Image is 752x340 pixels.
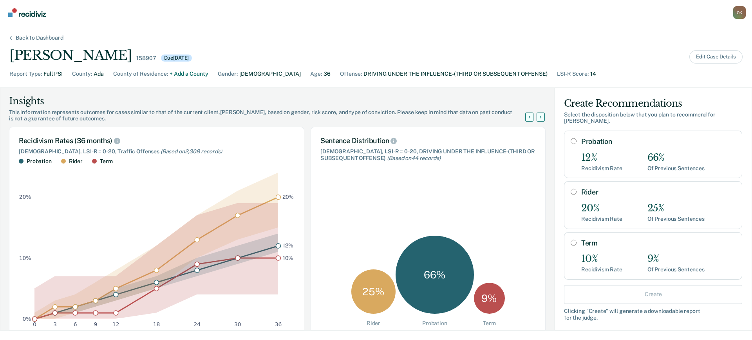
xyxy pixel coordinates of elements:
div: 36 [324,70,331,78]
div: 9% [647,253,705,265]
div: Recidivism Rate [581,266,622,273]
span: (Based on 2,308 records ) [161,148,222,155]
g: text [282,194,294,261]
div: 25% [647,203,705,214]
div: LSI-R Score : [557,70,589,78]
text: 12 [112,321,119,327]
text: Months since release [128,329,185,336]
text: 36 [275,321,282,327]
text: 6 [74,321,77,327]
div: Offense : [340,70,362,78]
div: County of Residence : [113,70,168,78]
g: area [34,173,278,319]
div: Sentence Distribution [320,136,536,145]
div: 14 [590,70,596,78]
text: 24 [193,321,201,327]
text: 20% [282,194,294,200]
label: Rider [581,188,736,196]
text: 0% [23,316,31,322]
div: 12% [581,152,622,164]
div: Of Previous Sentences [647,216,705,222]
div: Probation [422,320,447,327]
div: Recidivism Rate [581,165,622,172]
div: Ada [94,70,104,78]
div: Term [483,320,495,327]
div: [DEMOGRAPHIC_DATA], LSI-R = 0-20, Traffic Offenses [19,148,295,155]
text: 30 [234,321,241,327]
div: Select the disposition below that you plan to recommend for [PERSON_NAME] . [564,111,742,125]
div: Clicking " Create " will generate a downloadable report for the judge. [564,307,742,321]
div: Rider [69,158,83,165]
button: Create [564,285,742,304]
div: 66 % [396,236,474,314]
div: Recidivism Rate [581,216,622,222]
div: Full PSI [43,70,63,78]
div: Report Type : [9,70,42,78]
span: (Based on 44 records ) [387,155,440,161]
div: 66% [647,152,705,164]
div: + Add a County [170,70,208,78]
text: 18 [153,321,160,327]
text: 9 [94,321,98,327]
div: DRIVING UNDER THE INFLUENCE-(THIRD OR SUBSEQUENT OFFENSE) [363,70,548,78]
div: This information represents outcomes for cases similar to that of the current client, [PERSON_NAM... [9,109,535,122]
div: Create Recommendations [564,97,742,110]
div: [PERSON_NAME] [9,47,132,64]
g: x-axis label [128,329,185,336]
div: [DEMOGRAPHIC_DATA], LSI-R = 0-20, DRIVING UNDER THE INFLUENCE-(THIRD OR SUBSEQUENT OFFENSE) [320,148,536,162]
img: Recidiviz [8,8,46,17]
g: y-axis tick label [19,194,31,322]
div: 10% [581,253,622,265]
div: Insights [9,95,535,107]
text: 20% [19,194,31,200]
div: O K [733,6,746,19]
g: x-axis tick label [33,321,282,327]
label: Probation [581,137,736,146]
text: 3 [53,321,57,327]
div: Due [DATE] [161,55,192,62]
text: 0 [33,321,36,327]
text: 10% [283,255,294,261]
div: County : [72,70,92,78]
button: Edit Case Details [689,50,743,64]
div: Of Previous Sentences [647,165,705,172]
button: Profile dropdown button [733,6,746,19]
label: Term [581,239,736,247]
div: Back to Dashboard [6,35,73,41]
text: 12% [283,242,293,249]
div: 25 % [351,269,396,314]
div: [DEMOGRAPHIC_DATA] [239,70,301,78]
div: Age : [310,70,322,78]
div: Of Previous Sentences [647,266,705,273]
div: Probation [27,158,52,165]
text: 10% [19,255,31,261]
div: Rider [367,320,380,327]
div: Term [100,158,112,165]
div: 20% [581,203,622,214]
div: Recidivism Rates (36 months) [19,136,295,145]
g: dot [33,195,281,321]
div: 9 % [474,283,505,314]
div: 158907 [136,55,156,62]
div: Gender : [218,70,238,78]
